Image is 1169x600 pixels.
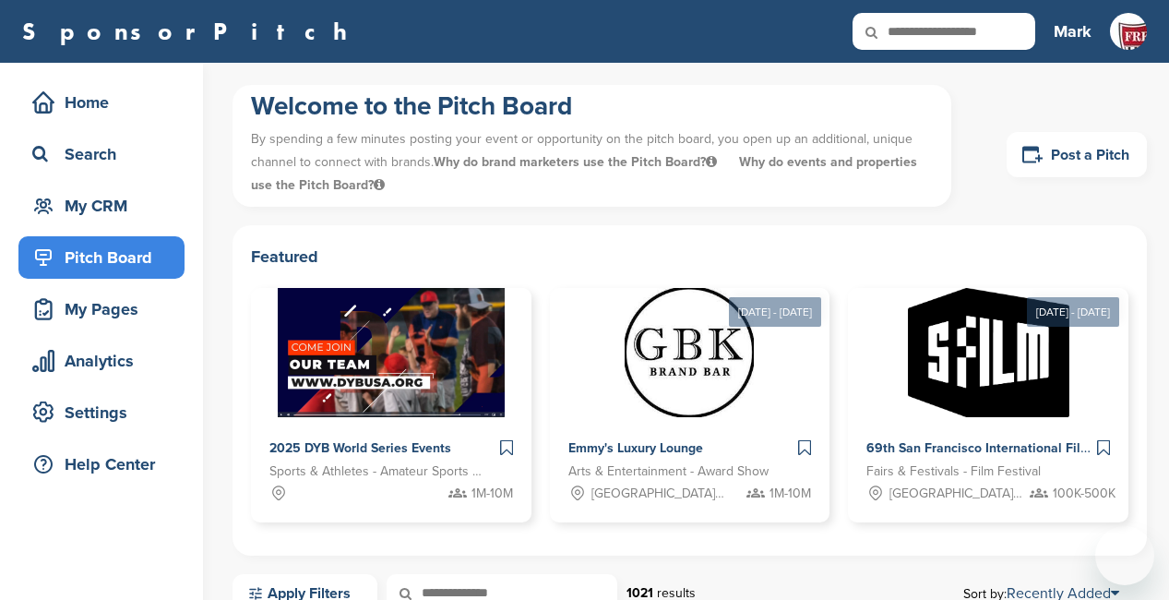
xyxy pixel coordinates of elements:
[18,288,185,330] a: My Pages
[568,440,703,456] span: Emmy's Luxury Lounge
[28,86,185,119] div: Home
[568,462,769,482] span: Arts & Entertainment - Award Show
[434,154,721,170] span: Why do brand marketers use the Pitch Board?
[28,241,185,274] div: Pitch Board
[889,484,1024,504] span: [GEOGRAPHIC_DATA], [GEOGRAPHIC_DATA]
[848,258,1128,522] a: [DATE] - [DATE] Sponsorpitch & 69th San Francisco International Film Festival Fairs & Festivals -...
[550,258,830,522] a: [DATE] - [DATE] Sponsorpitch & Emmy's Luxury Lounge Arts & Entertainment - Award Show [GEOGRAPHIC...
[269,440,451,456] span: 2025 DYB World Series Events
[28,344,185,378] div: Analytics
[625,288,754,417] img: Sponsorpitch &
[729,297,821,327] div: [DATE] - [DATE]
[22,19,359,43] a: SponsorPitch
[1054,11,1091,52] a: Mark
[269,462,485,482] span: Sports & Athletes - Amateur Sports Leagues
[1053,484,1115,504] span: 100K-500K
[278,288,506,417] img: Sponsorpitch &
[471,484,513,504] span: 1M-10M
[28,448,185,481] div: Help Center
[18,236,185,279] a: Pitch Board
[251,244,1128,270] h2: Featured
[591,484,726,504] span: [GEOGRAPHIC_DATA], [GEOGRAPHIC_DATA]
[28,396,185,429] div: Settings
[251,90,933,123] h1: Welcome to the Pitch Board
[866,462,1041,482] span: Fairs & Festivals - Film Festival
[866,440,1142,456] span: 69th San Francisco International Film Festival
[251,288,531,522] a: Sponsorpitch & 2025 DYB World Series Events Sports & Athletes - Amateur Sports Leagues 1M-10M
[1095,526,1154,585] iframe: Button to launch messaging window
[908,288,1069,417] img: Sponsorpitch &
[18,185,185,227] a: My CRM
[1054,18,1091,44] h3: Mark
[1027,297,1119,327] div: [DATE] - [DATE]
[18,133,185,175] a: Search
[1007,132,1147,177] a: Post a Pitch
[18,391,185,434] a: Settings
[18,81,185,124] a: Home
[28,138,185,171] div: Search
[769,484,811,504] span: 1M-10M
[251,123,933,202] p: By spending a few minutes posting your event or opportunity on the pitch board, you open up an ad...
[28,293,185,326] div: My Pages
[28,189,185,222] div: My CRM
[18,340,185,382] a: Analytics
[18,443,185,486] a: Help Center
